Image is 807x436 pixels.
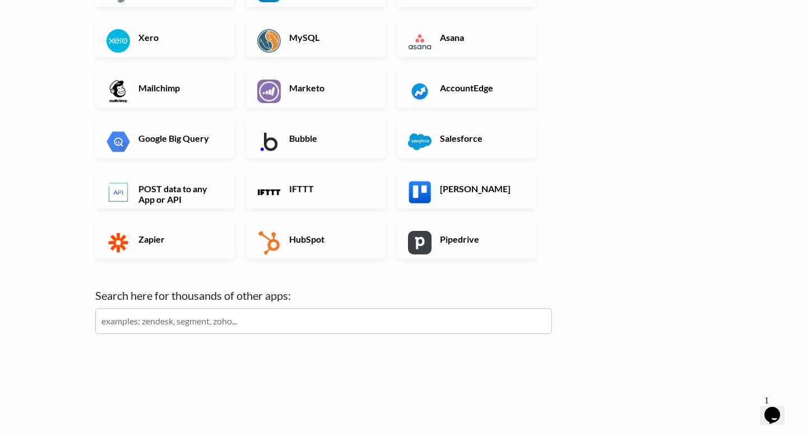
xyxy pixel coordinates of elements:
[95,220,235,259] a: Zapier
[106,231,130,254] img: Zapier App & API
[257,29,281,53] img: MySQL App & API
[136,234,224,244] h6: Zapier
[397,18,536,57] a: Asana
[408,130,432,154] img: Salesforce App & API
[95,287,552,304] label: Search here for thousands of other apps:
[106,130,130,154] img: Google Big Query App & API
[246,169,386,208] a: IFTTT
[136,183,224,205] h6: POST data to any App or API
[136,32,224,43] h6: Xero
[246,119,386,158] a: Bubble
[286,32,374,43] h6: MySQL
[408,29,432,53] img: Asana App & API
[408,231,432,254] img: Pipedrive App & API
[286,234,374,244] h6: HubSpot
[437,133,525,143] h6: Salesforce
[760,391,796,425] iframe: chat widget
[437,234,525,244] h6: Pipedrive
[257,231,281,254] img: HubSpot App & API
[95,119,235,158] a: Google Big Query
[408,80,432,103] img: AccountEdge App & API
[397,220,536,259] a: Pipedrive
[106,80,130,103] img: Mailchimp App & API
[286,82,374,93] h6: Marketo
[408,180,432,204] img: Trello App & API
[437,32,525,43] h6: Asana
[246,220,386,259] a: HubSpot
[246,68,386,108] a: Marketo
[397,169,536,208] a: [PERSON_NAME]
[106,180,130,204] img: POST data to any App or API App & API
[257,80,281,103] img: Marketo App & API
[286,133,374,143] h6: Bubble
[136,82,224,93] h6: Mailchimp
[95,18,235,57] a: Xero
[286,183,374,194] h6: IFTTT
[397,119,536,158] a: Salesforce
[257,180,281,204] img: IFTTT App & API
[95,308,552,334] input: examples: zendesk, segment, zoho...
[437,82,525,93] h6: AccountEdge
[437,183,525,194] h6: [PERSON_NAME]
[95,169,235,208] a: POST data to any App or API
[397,68,536,108] a: AccountEdge
[257,130,281,154] img: Bubble App & API
[106,29,130,53] img: Xero App & API
[136,133,224,143] h6: Google Big Query
[95,68,235,108] a: Mailchimp
[246,18,386,57] a: MySQL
